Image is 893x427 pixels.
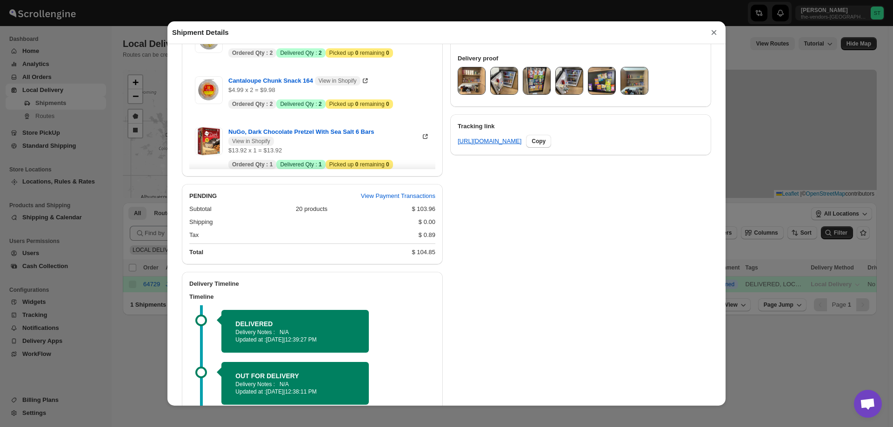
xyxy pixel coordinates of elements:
[232,138,270,145] span: View in Shopify
[228,86,275,93] span: $4.99 x 2 = $9.98
[232,100,273,108] span: Ordered Qty :
[189,279,435,289] h2: Delivery Timeline
[172,28,229,37] h2: Shipment Details
[235,336,355,343] p: Updated at :
[419,217,435,227] div: $ 0.00
[270,101,273,107] b: 2
[235,371,355,381] h2: OUT FOR DELIVERY
[361,191,435,201] span: View Payment Transactions
[355,50,359,56] b: 0
[458,54,704,63] h3: Delivery proof
[235,328,275,336] p: Delivery Notes :
[189,230,411,240] div: Tax
[189,191,217,201] h2: PENDING
[189,292,435,302] h3: Timeline
[458,137,521,146] a: [URL][DOMAIN_NAME]
[386,50,389,56] b: 0
[386,101,389,107] b: 0
[532,138,546,145] span: Copy
[319,50,322,56] b: 2
[228,77,370,84] a: Cantaloupe Chunk Snack 164 View in Shopify
[195,127,223,155] img: Item
[189,204,288,214] div: Subtotal
[266,388,317,395] span: [DATE] | 12:38:11 PM
[228,76,360,85] span: Cantaloupe Chunk Snack 164
[419,230,435,240] div: $ 0.89
[232,161,273,168] span: Ordered Qty :
[355,101,359,107] b: 0
[235,381,275,388] p: Delivery Notes :
[235,388,355,395] p: Updated at :
[621,67,648,94] img: gBrw2pPXyr4vxKpqu0EXr.jpg
[232,49,273,57] span: Ordered Qty :
[412,204,435,214] div: $ 103.96
[458,122,704,131] h3: Tracking link
[280,100,321,108] span: Delivered Qty :
[491,67,518,94] img: R7-fa-ZFymJcuKmaHQTxPk.jpg
[195,76,223,104] img: Item
[707,26,721,39] button: ×
[189,217,411,227] div: Shipping
[319,101,322,107] b: 2
[329,161,389,168] span: Picked up remaining
[526,135,551,148] button: Copy
[228,127,420,146] span: NuGo, Dark Chocolate Pretzel With Sea Salt 6 Bars
[280,328,289,336] p: N/A
[280,381,289,388] p: N/A
[386,161,389,168] b: 0
[355,161,359,168] b: 0
[412,248,435,257] div: $ 104.85
[329,49,389,57] span: Picked up remaining
[523,67,550,94] img: BQsr8bIfksYbwXSArUnIR.jpg
[270,50,273,56] b: 2
[280,49,321,57] span: Delivered Qty :
[266,336,317,343] span: [DATE] | 12:39:27 PM
[458,67,485,94] img: mFoRI09Qcwqd3tQQx7kuM6.jpg
[235,319,355,328] h2: DELIVERED
[270,161,273,168] b: 1
[329,100,389,108] span: Picked up remaining
[228,147,282,154] span: $13.92 x 1 = $13.92
[280,161,321,168] span: Delivered Qty :
[319,77,357,85] span: View in Shopify
[854,390,882,418] div: Open chat
[296,204,404,214] div: 20 products
[189,249,203,256] b: Total
[319,161,322,168] b: 1
[556,67,583,94] img: nXS0rbsKd-GLGe00vG4OY.jpg
[228,128,430,135] a: NuGo, Dark Chocolate Pretzel With Sea Salt 6 Bars View in Shopify
[355,189,441,204] button: View Payment Transactions
[588,67,615,94] img: aVMixaAoRIITkoIO11rPN.jpg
